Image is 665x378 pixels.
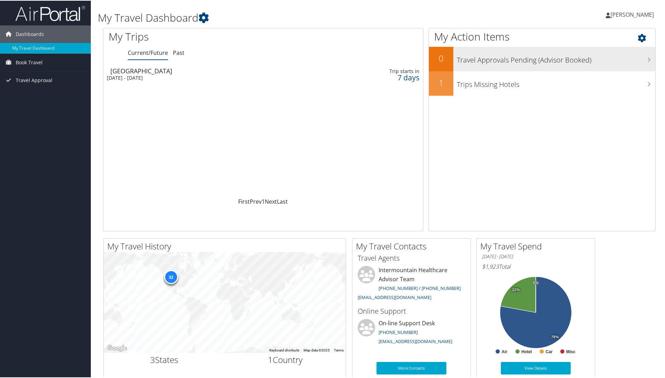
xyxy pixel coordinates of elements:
div: [GEOGRAPHIC_DATA] [110,67,313,73]
a: [EMAIL_ADDRESS][DOMAIN_NAME] [358,293,431,300]
a: [PHONE_NUMBER] [379,328,418,335]
span: 3 [150,353,155,365]
a: Prev [250,197,262,205]
a: Past [173,48,184,56]
button: Keyboard shortcuts [269,347,299,352]
h1: My Action Items [429,29,655,43]
span: 1 [268,353,273,365]
h3: Travel Agents [358,253,465,262]
h6: Total [482,262,590,270]
span: $1,923 [482,262,499,270]
text: Car [546,349,553,354]
a: [PERSON_NAME] [606,3,661,24]
a: Terms (opens in new tab) [334,348,344,351]
text: Air [502,349,507,354]
a: Last [277,197,288,205]
h2: My Travel Spend [480,240,595,252]
div: Trip starts in [351,67,419,74]
tspan: 22% [512,287,520,291]
tspan: 78% [551,334,559,339]
a: 0Travel Approvals Pending (Advisor Booked) [429,46,655,71]
img: Google [105,343,129,352]
a: First [238,197,250,205]
img: airportal-logo.png [15,5,85,21]
a: Open this area in Google Maps (opens a new window) [105,343,129,352]
h6: [DATE] - [DATE] [482,253,590,259]
a: [PHONE_NUMBER] / [PHONE_NUMBER] [379,284,461,291]
span: Dashboards [16,25,44,42]
h1: My Travel Dashboard [98,10,473,24]
h2: States [109,353,220,365]
h3: Online Support [358,306,465,315]
div: [DATE] - [DATE] [107,74,310,80]
span: Travel Approval [16,71,52,88]
a: Next [265,197,277,205]
div: 32 [164,269,178,283]
text: Hotel [521,349,532,354]
a: Current/Future [128,48,168,56]
li: On-line Support Desk [354,318,469,347]
span: [PERSON_NAME] [611,10,654,18]
a: [EMAIL_ADDRESS][DOMAIN_NAME] [379,337,452,344]
a: More Contacts [377,361,446,374]
span: Book Travel [16,53,43,71]
h3: Travel Approvals Pending (Advisor Booked) [457,51,655,64]
tspan: 0% [533,280,539,284]
h1: My Trips [109,29,285,43]
div: 7 days [351,74,419,80]
a: View Details [501,361,571,374]
h3: Trips Missing Hotels [457,75,655,89]
h2: Country [230,353,341,365]
a: 1 [262,197,265,205]
a: 1Trips Missing Hotels [429,71,655,95]
h2: My Travel History [107,240,346,252]
text: Misc [566,349,576,354]
h2: My Travel Contacts [356,240,470,252]
li: Intermountain Healthcare Advisor Team [354,265,469,303]
h2: 1 [429,76,453,88]
span: Map data ©2025 [304,348,330,351]
h2: 0 [429,52,453,64]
